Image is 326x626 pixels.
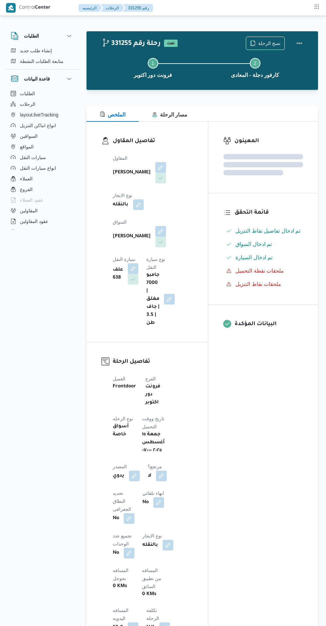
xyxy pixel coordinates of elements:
b: Frontdoor [113,383,136,391]
span: تكلفة الرحلة [146,608,159,621]
span: نوع الايجار [113,193,132,198]
span: سيارات النقل [20,153,46,161]
button: الرئيسيه [79,4,102,12]
span: انهاء تلقائي [142,491,164,496]
span: المصدر [113,464,127,469]
button: تم ادخال تفاصيل نفاط التنزيل [224,226,303,236]
button: متابعة الطلبات النشطة [8,56,76,67]
span: السواقين [20,132,38,140]
span: الطلبات [20,90,35,98]
b: فرونت دور اكتوبر [145,383,165,407]
span: نوع الرحله [113,416,133,421]
span: تم ادخال السيارة [236,254,272,262]
span: العملاء [20,175,33,183]
span: متابعة الطلبات النشطة [20,57,64,65]
span: 1 [152,61,154,66]
span: تجميع عدد الوحدات [113,533,132,546]
span: الفرع [145,376,156,381]
button: الفروع [8,184,76,195]
b: لا [148,472,151,480]
span: تم ادخال السواق [236,240,272,248]
button: المواقع [8,141,76,152]
button: الرحلات [8,99,76,109]
span: تم ادخال تفاصيل نفاط التنزيل [236,227,300,235]
span: المواقع [20,143,34,151]
b: جمعة ١٥ أغسطس ٢٠٢٥ ٠٧:٠٠ [142,431,165,455]
b: 0 KMs [142,590,156,598]
button: قاعدة البيانات [11,75,73,83]
button: عقود المقاولين [8,216,76,227]
span: عقود العملاء [20,196,43,204]
span: كارفور دجلة - المعادى [231,71,279,79]
h2: 331255 رحلة رقم [102,40,161,48]
b: No [113,515,119,522]
h3: تفاصيل الرحلة [113,357,193,366]
span: ملحقات نقاط التنزيل [236,281,281,287]
b: بالنقله [113,201,128,209]
b: أسواق خاصة [113,423,133,439]
button: فرونت دور اكتوبر [102,50,204,85]
button: تم ادخال السواق [224,239,303,250]
button: اجهزة التليفون [8,227,76,237]
span: layout.liveTracking [20,111,58,119]
span: الملخص [100,112,125,117]
span: انواع اماكن التنزيل [20,121,56,129]
button: عقود العملاء [8,195,76,205]
h3: الطلبات [24,32,39,40]
h3: تفاصيل المقاول [113,137,193,146]
span: المقاول [113,155,127,161]
span: العميل [113,376,125,381]
div: الطلبات [5,45,79,69]
button: layout.liveTracking [8,109,76,120]
span: ملحقات نقاط التنزيل [236,280,281,288]
button: انواع سيارات النقل [8,163,76,173]
button: الطلبات [8,88,76,99]
span: تمت [164,40,178,47]
button: 331255 رقم [123,4,153,12]
span: انواع سيارات النقل [20,164,56,172]
button: المقاولين [8,205,76,216]
span: الفروع [20,185,33,193]
span: ملحقات نقطة التحميل [236,267,284,275]
button: Actions [293,37,306,50]
span: المقاولين [20,207,38,215]
span: المسافه من تطبيق السائق [142,568,161,589]
span: مرتجع؟ [148,464,162,469]
span: تحديد النطاق الجغرافى [113,491,131,512]
h3: قاعدة البيانات [24,75,50,83]
button: تم ادخال السيارة [224,252,303,263]
button: إنشاء طلب جديد [8,45,76,56]
span: نوع سيارة النقل [146,257,165,270]
span: تم ادخال السواق [236,241,272,247]
h3: البيانات المؤكدة [235,320,303,329]
span: فرونت دور اكتوبر [134,71,172,79]
span: نسخ الرحلة [258,39,280,47]
button: السواقين [8,131,76,141]
button: ملحقات نقاط التنزيل [224,279,303,290]
span: المسافه اليدويه [113,608,128,621]
span: تم ادخال تفاصيل نفاط التنزيل [236,228,300,234]
span: السواق [113,219,127,225]
span: 2 [254,61,256,66]
span: سيارة النقل [113,257,135,262]
button: الرحلات [100,4,124,12]
button: سيارات النقل [8,152,76,163]
b: No [113,549,119,557]
button: العملاء [8,173,76,184]
button: كارفور دجلة - المعادى [204,50,306,85]
span: تم ادخال السيارة [236,255,272,260]
span: تاريخ ووقت التحميل [142,416,164,429]
img: X8yXhbKr1z7QwAAAABJRU5ErkJggg== [6,3,16,13]
span: نوع الايجار [142,533,162,538]
div: قاعدة البيانات [5,88,79,232]
span: مسار الرحلة [152,112,187,117]
span: عقود المقاولين [20,217,48,225]
button: نسخ الرحلة [246,37,285,50]
button: انواع اماكن التنزيل [8,120,76,131]
b: No [142,499,149,507]
button: الطلبات [11,32,73,40]
span: إنشاء طلب جديد [20,47,52,55]
b: [PERSON_NAME] [113,169,151,177]
button: ملحقات نقطة التحميل [224,266,303,276]
span: ملحقات نقطة التحميل [236,268,284,274]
